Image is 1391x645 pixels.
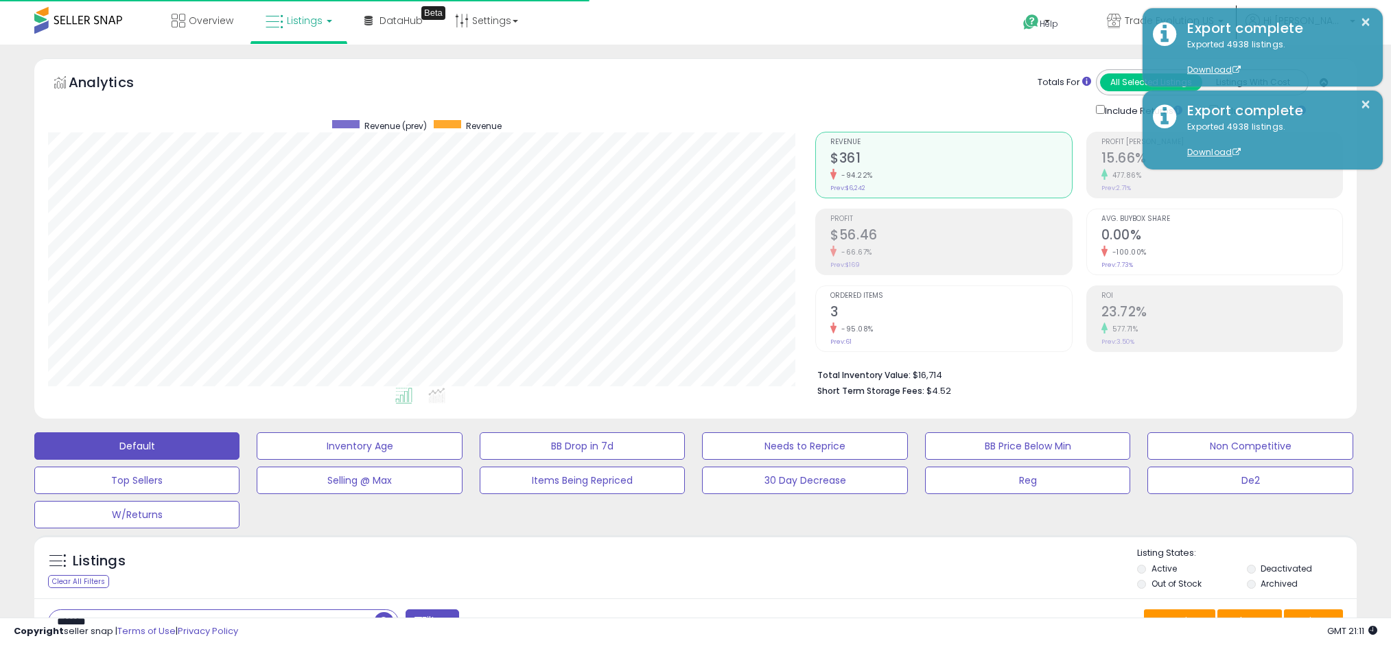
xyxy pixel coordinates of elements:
span: Overview [189,14,233,27]
small: 477.86% [1108,170,1142,180]
small: Prev: 7.73% [1101,261,1133,269]
span: Profit [PERSON_NAME] [1101,139,1342,146]
span: ROI [1101,292,1342,300]
span: $4.52 [926,384,951,397]
button: Save View [1144,609,1215,633]
button: All Selected Listings [1100,73,1202,91]
div: Exported 4938 listings. [1177,38,1372,77]
h2: 3 [830,304,1071,322]
h2: 0.00% [1101,227,1342,246]
h5: Analytics [69,73,161,95]
i: Get Help [1022,14,1040,31]
button: De2 [1147,467,1353,494]
button: Filters [406,609,459,633]
small: 577.71% [1108,324,1138,334]
b: Short Term Storage Fees: [817,385,924,397]
h2: 15.66% [1101,150,1342,169]
span: Profit [830,215,1071,223]
button: Selling @ Max [257,467,462,494]
small: -94.22% [837,170,873,180]
div: Export complete [1177,19,1372,38]
b: Total Inventory Value: [817,369,911,381]
button: Reg [925,467,1130,494]
small: Prev: 61 [830,338,852,346]
small: Prev: $6,242 [830,184,865,192]
span: Listings [287,14,323,27]
button: Inventory Age [257,432,462,460]
button: 30 Day Decrease [702,467,907,494]
div: Include Returns [1086,102,1199,118]
small: -66.67% [837,247,872,257]
button: BB Price Below Min [925,432,1130,460]
div: Clear All Filters [48,575,109,588]
h2: $56.46 [830,227,1071,246]
span: Revenue [830,139,1071,146]
span: Trade Evolution US [1125,14,1214,27]
div: Tooltip anchor [421,6,445,20]
small: Prev: 2.71% [1101,184,1131,192]
h2: 23.72% [1101,304,1342,322]
span: Revenue (prev) [364,120,427,132]
small: -95.08% [837,324,874,334]
span: Help [1040,18,1058,30]
small: -100.00% [1108,247,1147,257]
a: Help [1012,3,1085,45]
div: seller snap | | [14,625,238,638]
button: BB Drop in 7d [480,432,685,460]
h5: Listings [73,552,126,571]
a: Download [1187,64,1241,75]
div: Totals For [1038,76,1091,89]
label: Deactivated [1261,563,1312,574]
span: Revenue [466,120,502,132]
button: Items Being Repriced [480,467,685,494]
button: Non Competitive [1147,432,1353,460]
span: Avg. Buybox Share [1101,215,1342,223]
button: Needs to Reprice [702,432,907,460]
button: Columns [1217,609,1282,633]
label: Out of Stock [1152,578,1202,589]
div: Export complete [1177,101,1372,121]
span: 2025-09-10 21:11 GMT [1327,624,1377,637]
label: Active [1152,563,1177,574]
button: W/Returns [34,501,239,528]
button: × [1360,96,1371,113]
button: Actions [1284,609,1343,633]
button: Default [34,432,239,460]
p: Listing States: [1137,547,1357,560]
button: Top Sellers [34,467,239,494]
span: Columns [1226,614,1270,628]
a: Download [1187,146,1241,158]
label: Archived [1261,578,1298,589]
span: DataHub [379,14,423,27]
small: Prev: $169 [830,261,860,269]
span: Ordered Items [830,292,1071,300]
h2: $361 [830,150,1071,169]
li: $16,714 [817,366,1333,382]
small: Prev: 3.50% [1101,338,1134,346]
button: × [1360,14,1371,31]
div: Exported 4938 listings. [1177,121,1372,159]
strong: Copyright [14,624,64,637]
